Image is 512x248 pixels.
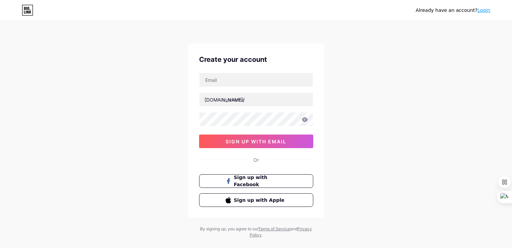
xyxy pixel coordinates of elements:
[199,174,313,188] button: Sign up with Facebook
[234,197,286,204] span: Sign up with Apple
[199,193,313,207] button: Sign up with Apple
[234,174,286,188] span: Sign up with Facebook
[205,96,245,103] div: [DOMAIN_NAME]/
[199,73,313,87] input: Email
[416,7,490,14] div: Already have an account?
[199,93,313,106] input: username
[199,135,313,148] button: sign up with email
[253,156,259,163] div: Or
[226,139,286,144] span: sign up with email
[198,226,314,238] div: By signing up, you agree to our and .
[199,54,313,65] div: Create your account
[258,226,290,231] a: Terms of Service
[477,7,490,13] a: Login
